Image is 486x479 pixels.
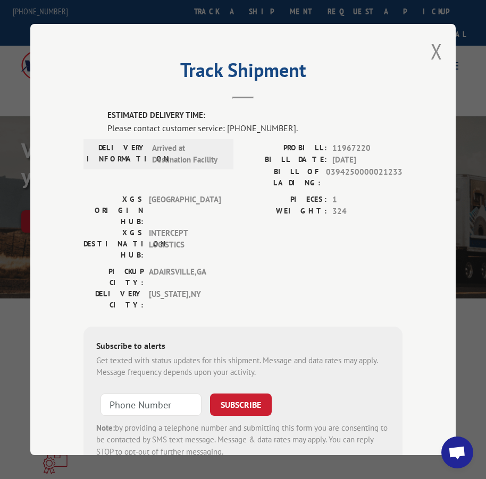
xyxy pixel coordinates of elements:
strong: Note: [96,423,115,433]
span: [DATE] [332,154,403,166]
span: [US_STATE] , NY [149,288,221,311]
button: SUBSCRIBE [210,394,272,416]
span: Arrived at Destination Facility [152,142,224,166]
span: 324 [332,206,403,218]
span: INTERCEPT LOGISTICS [149,227,221,261]
div: Get texted with status updates for this shipment. Message and data rates may apply. Message frequ... [96,355,390,379]
label: XGS DESTINATION HUB: [83,227,144,261]
span: [GEOGRAPHIC_DATA] [149,194,221,227]
label: PROBILL: [243,142,327,155]
span: 11967220 [332,142,403,155]
a: Open chat [441,437,473,468]
label: PICKUP CITY: [83,266,144,288]
label: WEIGHT: [243,206,327,218]
label: BILL DATE: [243,154,327,166]
input: Phone Number [100,394,202,416]
label: XGS ORIGIN HUB: [83,194,144,227]
button: Close modal [431,37,442,65]
div: Subscribe to alerts [96,339,390,355]
label: DELIVERY CITY: [83,288,144,311]
span: ADAIRSVILLE , GA [149,266,221,288]
label: PIECES: [243,194,327,206]
label: DELIVERY INFORMATION: [87,142,147,166]
span: 0394250000021233 [326,166,403,189]
h2: Track Shipment [83,63,403,83]
label: BILL OF LADING: [243,166,321,189]
div: Please contact customer service: [PHONE_NUMBER]. [107,122,403,134]
label: ESTIMATED DELIVERY TIME: [107,109,403,122]
div: by providing a telephone number and submitting this form you are consenting to be contacted by SM... [96,422,390,458]
span: 1 [332,194,403,206]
